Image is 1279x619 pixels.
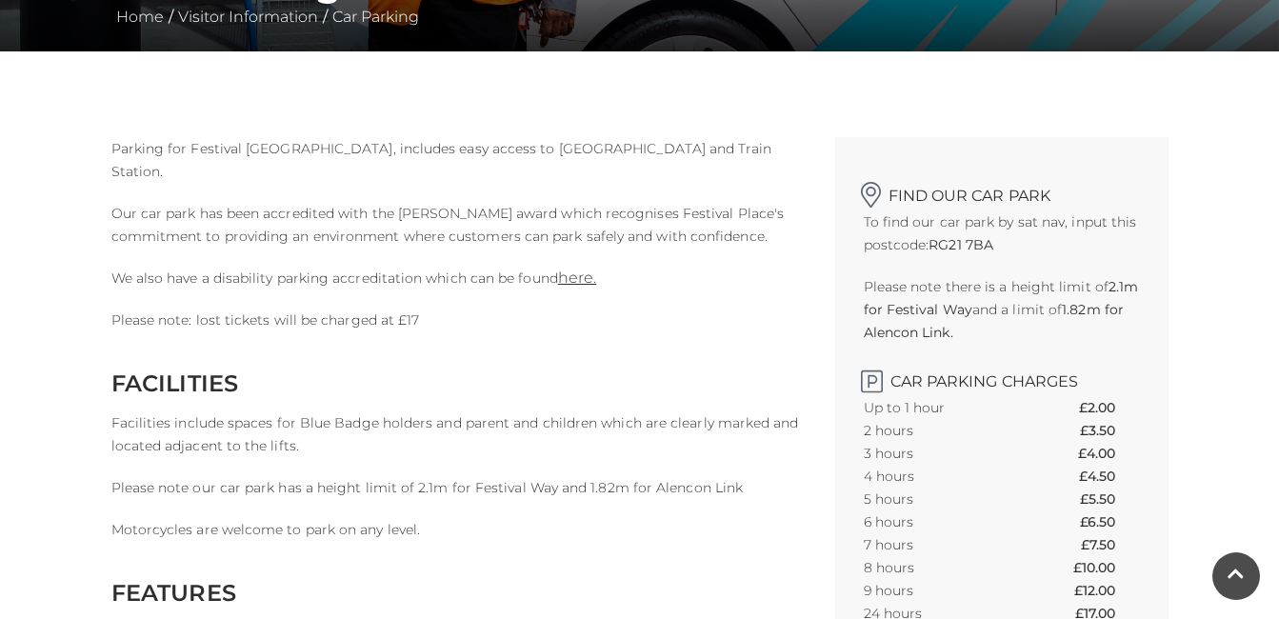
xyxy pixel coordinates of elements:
p: To find our car park by sat nav, input this postcode: [864,210,1140,256]
p: Our car park has been accredited with the [PERSON_NAME] award which recognises Festival Place's c... [111,202,807,248]
th: 6 hours [864,510,1016,533]
p: Motorcycles are welcome to park on any level. [111,518,807,541]
a: Home [111,8,169,26]
th: £7.50 [1081,533,1139,556]
th: £5.50 [1080,488,1139,510]
a: Visitor Information [173,8,323,26]
th: 2 hours [864,419,1016,442]
th: 3 hours [864,442,1016,465]
a: here. [558,269,596,287]
th: Up to 1 hour [864,396,1016,419]
h2: FACILITIES [111,369,807,397]
th: £10.00 [1073,556,1140,579]
th: 4 hours [864,465,1016,488]
p: We also have a disability parking accreditation which can be found [111,267,807,290]
p: Please note: lost tickets will be charged at £17 [111,309,807,331]
th: 5 hours [864,488,1016,510]
th: £6.50 [1080,510,1139,533]
th: £4.00 [1078,442,1139,465]
a: Car Parking [328,8,424,26]
th: £4.50 [1079,465,1139,488]
th: £2.00 [1079,396,1139,419]
h2: Find our car park [864,175,1140,205]
th: £3.50 [1080,419,1139,442]
th: 9 hours [864,579,1016,602]
th: £12.00 [1074,579,1140,602]
span: Parking for Festival [GEOGRAPHIC_DATA], includes easy access to [GEOGRAPHIC_DATA] and Train Station. [111,140,771,180]
th: 8 hours [864,556,1016,579]
th: 7 hours [864,533,1016,556]
p: Facilities include spaces for Blue Badge holders and parent and children which are clearly marked... [111,411,807,457]
p: Please note our car park has a height limit of 2.1m for Festival Way and 1.82m for Alencon Link [111,476,807,499]
h2: FEATURES [111,579,807,607]
p: Please note there is a height limit of and a limit of [864,275,1140,344]
strong: RG21 7BA [929,236,993,253]
h2: Car Parking Charges [864,363,1140,390]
